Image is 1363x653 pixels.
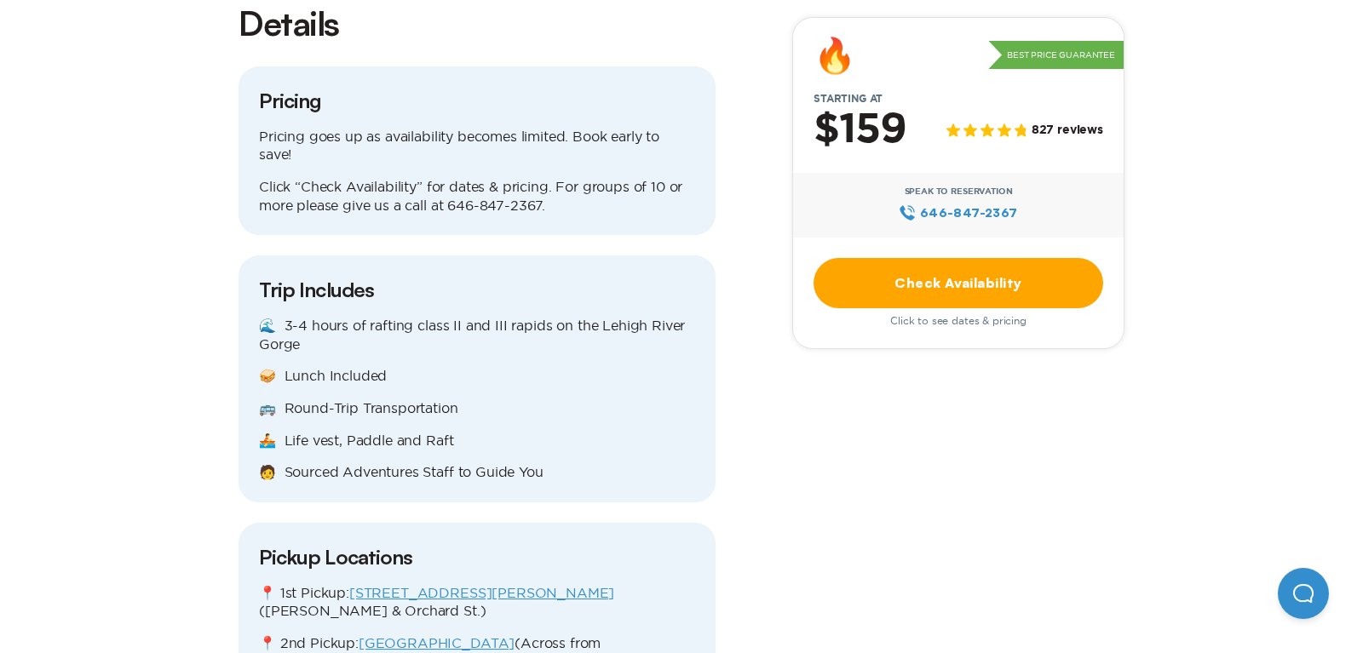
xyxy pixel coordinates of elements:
p: 📍 1st Pickup: ([PERSON_NAME] & Orchard St.) [259,584,695,621]
h3: Pricing [259,87,695,114]
p: 🥪 Lunch Included [259,367,695,386]
h3: Pickup Locations [259,543,695,570]
h3: Trip Includes [259,276,695,303]
p: 🚣 Life vest, Paddle and Raft [259,432,695,450]
iframe: Help Scout Beacon - Open [1278,568,1329,619]
p: 🌊 3-4 hours of rafting class II and III rapids on the Lehigh River Gorge [259,317,695,353]
span: Click to see dates & pricing [890,315,1027,327]
span: 646‍-847‍-2367 [920,203,1018,222]
h2: $159 [814,108,906,152]
span: Starting at [793,93,903,105]
p: Pricing goes up as availability becomes limited. Book early to save! [259,128,695,164]
a: Check Availability [814,258,1103,308]
span: Speak to Reservation [905,186,1013,197]
p: 🚌 Round-Trip Transportation [259,399,695,418]
div: 🔥 [814,38,856,72]
a: [STREET_ADDRESS][PERSON_NAME] [349,585,614,600]
a: 646‍-847‍-2367 [899,203,1017,222]
p: Best Price Guarantee [988,41,1124,70]
span: 827 reviews [1032,124,1103,139]
p: Click “Check Availability” for dates & pricing. For groups of 10 or more please give us a call at... [259,178,695,215]
a: [GEOGRAPHIC_DATA] [359,635,515,650]
p: 🧑 Sourced Adventures Staff to Guide You [259,463,695,482]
